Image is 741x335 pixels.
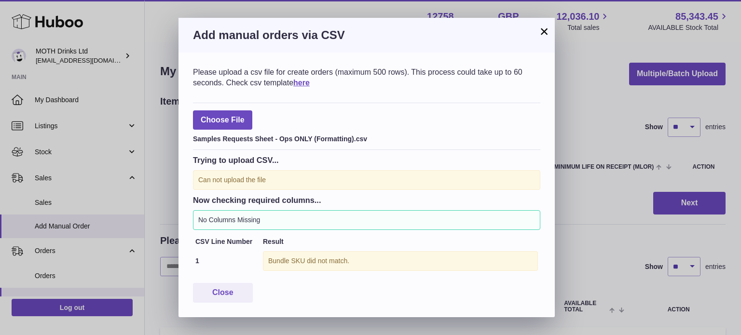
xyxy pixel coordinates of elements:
[193,170,540,190] div: Can not upload the file
[193,155,540,165] h3: Trying to upload CSV...
[193,210,540,230] div: No Columns Missing
[261,235,540,249] th: Result
[193,283,253,303] button: Close
[195,257,199,265] strong: 1
[293,79,310,87] a: here
[193,67,540,88] div: Please upload a csv file for create orders (maximum 500 rows). This process could take up to 60 s...
[193,132,540,144] div: Samples Requests Sheet - Ops ONLY (Formatting).csv
[212,288,233,296] span: Close
[193,27,540,43] h3: Add manual orders via CSV
[193,235,261,249] th: CSV Line Number
[538,26,550,37] button: ×
[193,195,540,205] h3: Now checking required columns...
[193,110,252,130] span: Choose File
[263,251,538,271] div: Bundle SKU did not match.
